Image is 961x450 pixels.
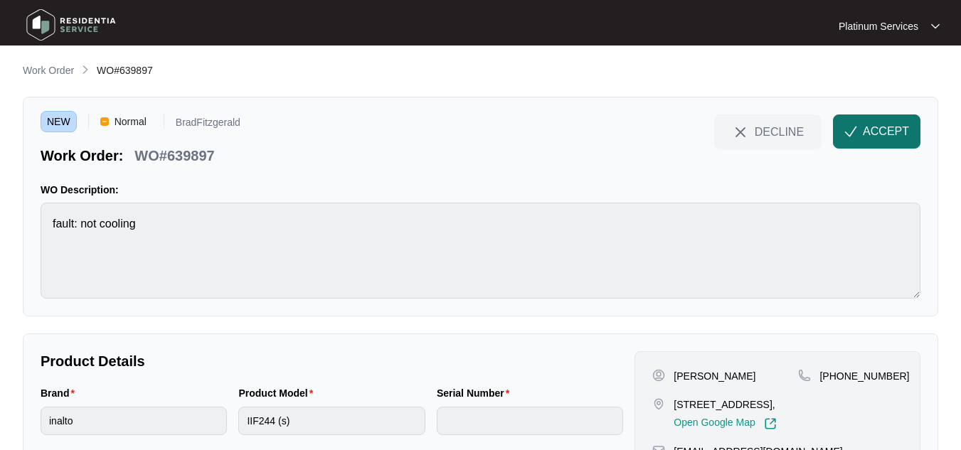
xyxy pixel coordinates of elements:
[176,117,240,132] p: BradFitzgerald
[437,407,623,435] input: Serial Number
[134,146,214,166] p: WO#639897
[674,397,776,412] p: [STREET_ADDRESS],
[764,417,777,430] img: Link-External
[755,124,804,139] span: DECLINE
[23,63,74,77] p: Work Order
[100,117,109,126] img: Vercel Logo
[41,111,77,132] span: NEW
[844,125,857,138] img: check-Icon
[109,111,152,132] span: Normal
[652,397,665,410] img: map-pin
[714,114,822,149] button: close-IconDECLINE
[21,4,121,46] img: residentia service logo
[41,351,623,371] p: Product Details
[839,19,918,33] p: Platinum Services
[41,146,123,166] p: Work Order:
[819,369,909,383] p: [PHONE_NUMBER]
[238,386,319,400] label: Product Model
[931,23,940,30] img: dropdown arrow
[80,64,91,75] img: chevron-right
[833,114,920,149] button: check-IconACCEPT
[41,407,227,435] input: Brand
[238,407,425,435] input: Product Model
[97,65,153,76] span: WO#639897
[732,124,749,141] img: close-Icon
[41,183,920,197] p: WO Description:
[41,386,80,400] label: Brand
[20,63,77,79] a: Work Order
[674,417,776,430] a: Open Google Map
[437,386,515,400] label: Serial Number
[863,123,909,140] span: ACCEPT
[652,369,665,382] img: user-pin
[674,369,755,383] p: [PERSON_NAME]
[798,369,811,382] img: map-pin
[41,203,920,299] textarea: fault: not cooling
